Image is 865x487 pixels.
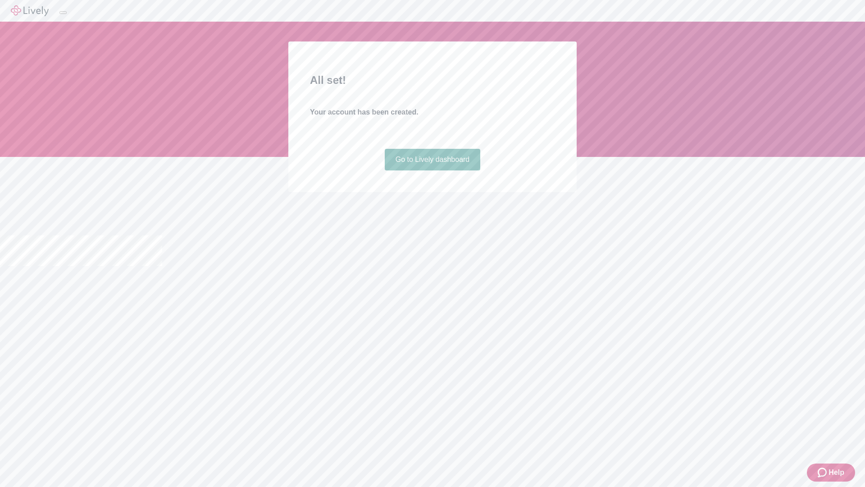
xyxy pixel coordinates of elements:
[59,11,67,14] button: Log out
[818,467,829,478] svg: Zendesk support icon
[310,72,555,88] h2: All set!
[385,149,481,170] a: Go to Lively dashboard
[829,467,844,478] span: Help
[310,107,555,118] h4: Your account has been created.
[11,5,49,16] img: Lively
[807,464,855,482] button: Zendesk support iconHelp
